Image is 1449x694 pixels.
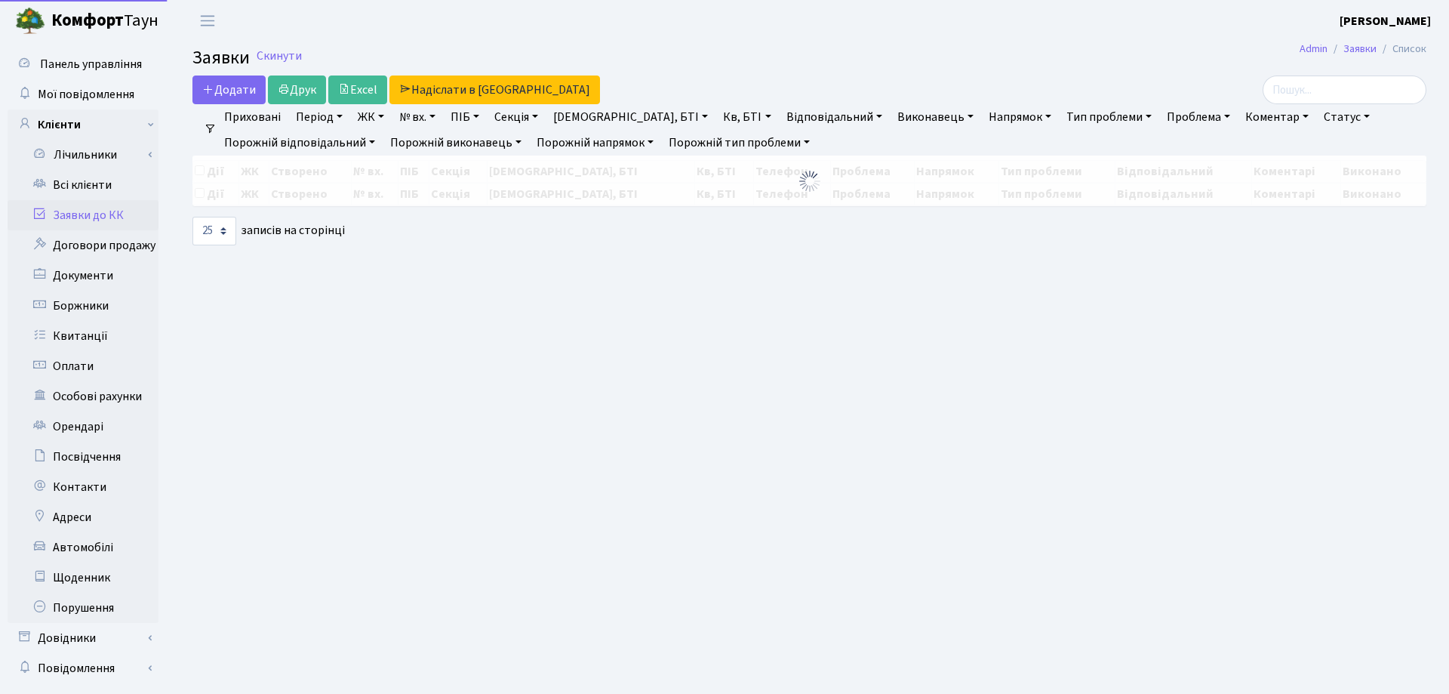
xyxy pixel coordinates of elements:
a: Клієнти [8,109,158,140]
a: Проблема [1161,104,1236,130]
a: Коментар [1239,104,1315,130]
input: Пошук... [1263,76,1426,104]
a: Квитанції [8,321,158,351]
a: Щоденник [8,563,158,593]
a: Посвідчення [8,442,158,472]
span: Мої повідомлення [38,86,134,103]
a: Панель управління [8,49,158,79]
a: Лічильники [17,140,158,170]
nav: breadcrumb [1277,33,1449,65]
a: Додати [192,76,266,104]
label: записів на сторінці [192,217,345,245]
a: Скинути [257,49,302,63]
a: Порожній тип проблеми [663,130,816,156]
b: Комфорт [51,8,124,32]
a: Тип проблеми [1060,104,1158,130]
a: Порушення [8,593,158,623]
a: [DEMOGRAPHIC_DATA], БТІ [547,104,714,130]
span: Панель управління [40,56,142,72]
span: Заявки [192,45,250,71]
a: Повідомлення [8,653,158,683]
a: Всі клієнти [8,170,158,200]
li: Список [1377,41,1426,57]
a: Документи [8,261,158,291]
b: [PERSON_NAME] [1340,13,1431,29]
img: Обробка... [798,169,822,193]
span: Додати [202,82,256,98]
a: [PERSON_NAME] [1340,12,1431,30]
a: Надіслати в [GEOGRAPHIC_DATA] [389,76,600,104]
a: Порожній напрямок [531,130,660,156]
a: Admin [1300,41,1327,57]
a: Заявки [1343,41,1377,57]
a: Приховані [218,104,287,130]
select: записів на сторінці [192,217,236,245]
a: ПІБ [445,104,485,130]
img: logo.png [15,6,45,36]
a: Порожній виконавець [384,130,528,156]
a: Автомобілі [8,532,158,563]
a: Секція [488,104,544,130]
a: Напрямок [983,104,1057,130]
a: Excel [328,76,387,104]
button: Переключити навігацію [189,8,226,33]
a: Особові рахунки [8,381,158,412]
a: Орендарі [8,412,158,442]
a: Статус [1318,104,1376,130]
a: Адреси [8,502,158,532]
a: Довідники [8,623,158,653]
a: Оплати [8,351,158,381]
span: Таун [51,8,158,34]
a: Друк [268,76,326,104]
a: № вх. [393,104,441,130]
a: Боржники [8,291,158,321]
a: Порожній відповідальний [218,130,381,156]
a: Відповідальний [780,104,888,130]
a: ЖК [352,104,390,130]
a: Кв, БТІ [717,104,777,130]
a: Договори продажу [8,230,158,261]
a: Період [290,104,349,130]
a: Виконавець [891,104,980,130]
a: Контакти [8,472,158,502]
a: Мої повідомлення [8,79,158,109]
a: Заявки до КК [8,200,158,230]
